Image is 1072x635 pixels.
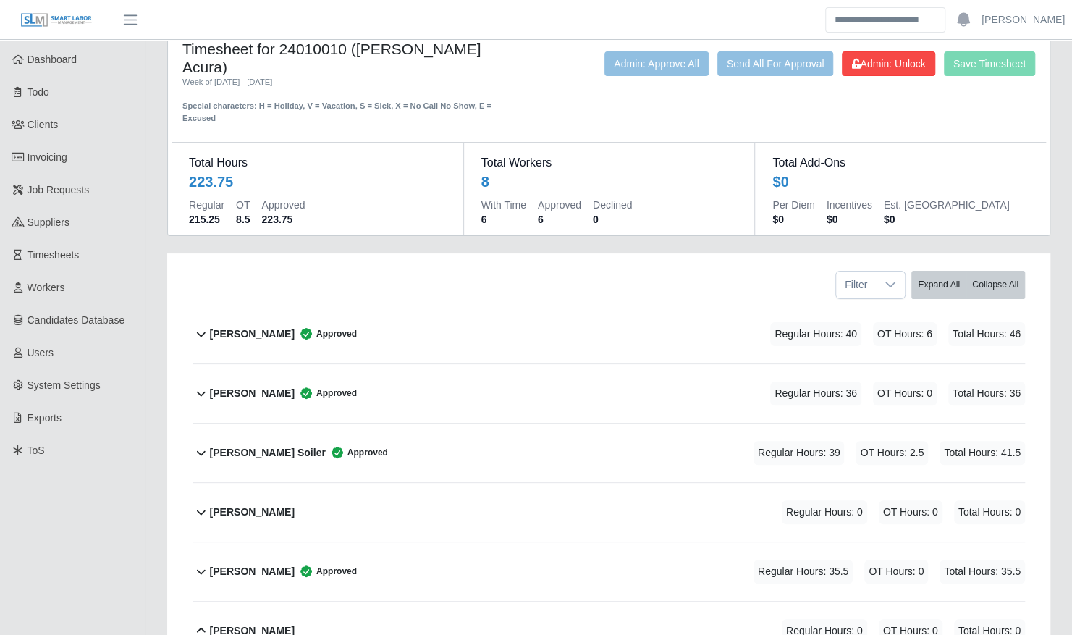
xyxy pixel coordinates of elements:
[593,198,632,212] dt: Declined
[189,154,446,172] dt: Total Hours
[28,314,125,326] span: Candidates Database
[879,500,942,524] span: OT Hours: 0
[28,412,62,424] span: Exports
[538,212,581,227] dd: 6
[836,272,876,298] span: Filter
[966,271,1025,299] button: Collapse All
[28,151,67,163] span: Invoicing
[944,51,1035,76] button: Save Timesheet
[210,505,295,520] b: [PERSON_NAME]
[28,119,59,130] span: Clients
[772,198,814,212] dt: Per Diem
[754,560,853,584] span: Regular Hours: 35.5
[262,198,305,212] dt: Approved
[28,379,101,391] span: System Settings
[20,12,93,28] img: SLM Logo
[538,198,581,212] dt: Approved
[193,305,1025,363] button: [PERSON_NAME] Approved Regular Hours: 40 OT Hours: 6 Total Hours: 46
[842,51,934,76] button: Admin: Unlock
[210,386,295,401] b: [PERSON_NAME]
[28,249,80,261] span: Timesheets
[911,271,966,299] button: Expand All
[481,154,738,172] dt: Total Workers
[940,560,1025,584] span: Total Hours: 35.5
[193,364,1025,423] button: [PERSON_NAME] Approved Regular Hours: 36 OT Hours: 0 Total Hours: 36
[873,322,937,346] span: OT Hours: 6
[210,564,295,579] b: [PERSON_NAME]
[28,347,54,358] span: Users
[236,198,250,212] dt: OT
[948,382,1025,405] span: Total Hours: 36
[481,198,526,212] dt: With Time
[770,322,861,346] span: Regular Hours: 40
[772,154,1029,172] dt: Total Add-Ons
[911,271,1025,299] div: bulk actions
[326,445,388,460] span: Approved
[262,212,305,227] dd: 223.75
[189,198,224,212] dt: Regular
[851,58,925,70] span: Admin: Unlock
[210,445,326,461] b: [PERSON_NAME] Soiler
[593,212,632,227] dd: 0
[28,282,65,293] span: Workers
[954,500,1025,524] span: Total Hours: 0
[28,54,77,65] span: Dashboard
[481,172,489,192] div: 8
[182,76,525,88] div: Week of [DATE] - [DATE]
[193,542,1025,601] button: [PERSON_NAME] Approved Regular Hours: 35.5 OT Hours: 0 Total Hours: 35.5
[827,198,872,212] dt: Incentives
[604,51,709,76] button: Admin: Approve All
[295,564,357,579] span: Approved
[28,445,45,456] span: ToS
[856,441,928,465] span: OT Hours: 2.5
[873,382,937,405] span: OT Hours: 0
[481,212,526,227] dd: 6
[884,212,1010,227] dd: $0
[948,322,1025,346] span: Total Hours: 46
[717,51,834,76] button: Send All For Approval
[28,216,69,228] span: Suppliers
[825,7,945,33] input: Search
[770,382,861,405] span: Regular Hours: 36
[864,560,928,584] span: OT Hours: 0
[189,172,233,192] div: 223.75
[884,198,1010,212] dt: Est. [GEOGRAPHIC_DATA]
[210,327,295,342] b: [PERSON_NAME]
[28,184,90,195] span: Job Requests
[295,327,357,341] span: Approved
[193,483,1025,542] button: [PERSON_NAME] Regular Hours: 0 OT Hours: 0 Total Hours: 0
[28,86,49,98] span: Todo
[236,212,250,227] dd: 8.5
[754,441,845,465] span: Regular Hours: 39
[772,212,814,227] dd: $0
[772,172,788,192] div: $0
[193,424,1025,482] button: [PERSON_NAME] Soiler Approved Regular Hours: 39 OT Hours: 2.5 Total Hours: 41.5
[982,12,1065,28] a: [PERSON_NAME]
[940,441,1025,465] span: Total Hours: 41.5
[827,212,872,227] dd: $0
[182,88,525,125] div: Special characters: H = Holiday, V = Vacation, S = Sick, X = No Call No Show, E = Excused
[182,40,525,76] h4: Timesheet for 24010010 ([PERSON_NAME] Acura)
[189,212,224,227] dd: 215.25
[782,500,867,524] span: Regular Hours: 0
[295,386,357,400] span: Approved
